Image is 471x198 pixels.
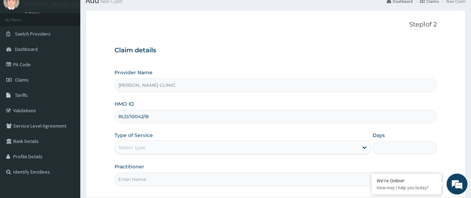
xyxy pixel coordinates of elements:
a: Online [24,11,41,16]
span: Tariffs [15,92,28,98]
p: How may I help you today? [377,185,436,191]
label: Practitioner [115,163,144,170]
span: We're online! [41,56,96,127]
label: Provider Name [115,69,153,76]
label: HMO ID [115,100,134,107]
div: Select type [118,144,145,151]
label: Days [373,132,385,139]
textarea: Type your message and hit 'Enter' [3,128,133,152]
p: Step 1 of 2 [115,21,437,29]
span: Claims [15,77,29,83]
input: Enter HMO ID [115,110,437,123]
div: Chat with us now [36,39,117,48]
h3: Claim details [115,47,437,54]
span: Switch Providers [15,31,51,37]
div: Minimize live chat window [115,3,131,20]
span: Dashboard [15,46,38,52]
img: d_794563401_company_1708531726252_794563401 [13,35,28,52]
p: [PERSON_NAME] ABBA [PERSON_NAME] CLINIC [24,1,153,8]
input: Enter Name [115,173,437,186]
label: Type of Service [115,132,153,139]
div: We're Online! [377,177,436,184]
